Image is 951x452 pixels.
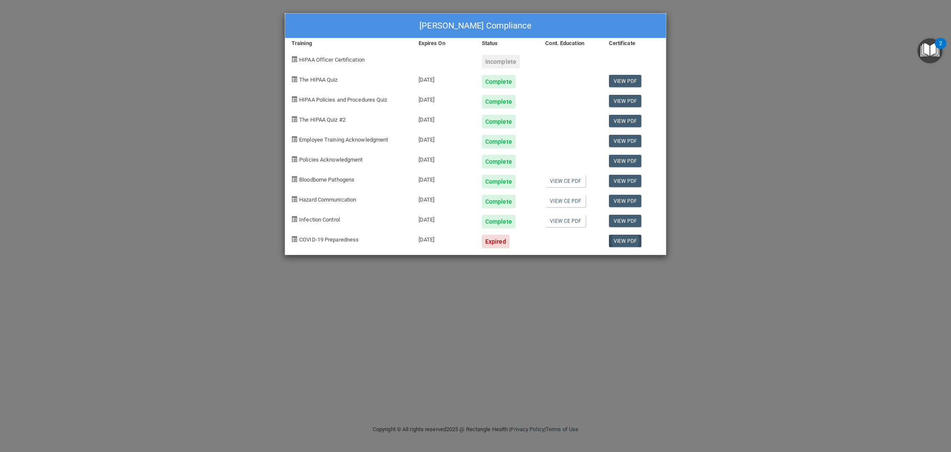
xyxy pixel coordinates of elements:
[412,208,475,228] div: [DATE]
[917,38,943,63] button: Open Resource Center, 2 new notifications
[609,195,642,207] a: View PDF
[412,148,475,168] div: [DATE]
[609,155,642,167] a: View PDF
[609,135,642,147] a: View PDF
[609,95,642,107] a: View PDF
[609,115,642,127] a: View PDF
[412,38,475,48] div: Expires On
[299,216,340,223] span: Infection Control
[539,38,602,48] div: Cont. Education
[299,77,337,83] span: The HIPAA Quiz
[545,215,586,227] a: View CE PDF
[609,75,642,87] a: View PDF
[299,117,345,123] span: The HIPAA Quiz #2
[299,57,365,63] span: HIPAA Officer Certification
[412,168,475,188] div: [DATE]
[609,175,642,187] a: View PDF
[299,156,362,163] span: Policies Acknowledgment
[603,38,666,48] div: Certificate
[299,236,359,243] span: COVID-19 Preparedness
[545,195,586,207] a: View CE PDF
[482,95,515,108] div: Complete
[299,97,387,103] span: HIPAA Policies and Procedures Quiz
[412,188,475,208] div: [DATE]
[412,128,475,148] div: [DATE]
[482,55,520,68] div: Incomplete
[412,88,475,108] div: [DATE]
[482,75,515,88] div: Complete
[285,38,412,48] div: Training
[482,175,515,188] div: Complete
[299,196,356,203] span: Hazard Communication
[412,228,475,248] div: [DATE]
[412,68,475,88] div: [DATE]
[482,115,515,128] div: Complete
[545,175,586,187] a: View CE PDF
[482,155,515,168] div: Complete
[285,14,666,38] div: [PERSON_NAME] Compliance
[412,108,475,128] div: [DATE]
[482,215,515,228] div: Complete
[299,136,388,143] span: Employee Training Acknowledgment
[475,38,539,48] div: Status
[482,235,509,248] div: Expired
[939,43,942,54] div: 2
[482,135,515,148] div: Complete
[482,195,515,208] div: Complete
[609,215,642,227] a: View PDF
[609,235,642,247] a: View PDF
[299,176,354,183] span: Bloodborne Pathogens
